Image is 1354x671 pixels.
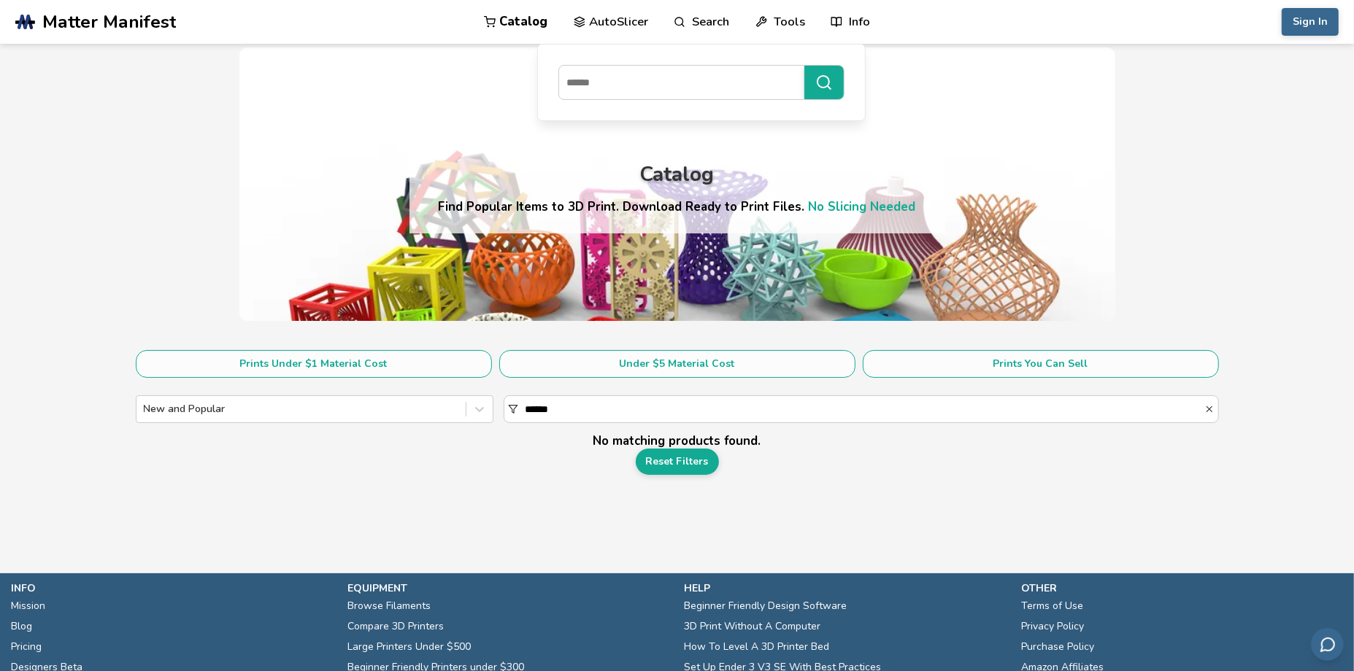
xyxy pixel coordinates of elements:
[347,596,431,616] a: Browse Filaments
[136,433,1219,449] p: No matching products found.
[347,637,471,657] a: Large Printers Under $500
[1311,628,1344,661] button: Send feedback via email
[685,637,830,657] a: How To Level A 3D Printer Bed
[640,163,715,186] div: Catalog
[1021,596,1083,616] a: Terms of Use
[636,449,719,475] a: Reset Filters
[809,198,916,215] a: No Slicing Needed
[347,616,444,637] a: Compare 3D Printers
[136,350,492,378] button: Prints Under $1 Material Cost
[439,198,916,215] h4: Find Popular Items to 3D Print. Download Ready to Print Files.
[11,616,32,637] a: Blog
[1282,8,1339,36] button: Sign In
[499,350,855,378] button: Under $5 Material Cost
[863,350,1219,378] button: Prints You Can Sell
[685,596,847,616] a: Beginner Friendly Design Software
[11,596,45,616] a: Mission
[1021,616,1084,637] a: Privacy Policy
[1021,637,1094,657] a: Purchase Policy
[11,637,42,657] a: Pricing
[42,12,176,32] span: Matter Manifest
[685,616,821,637] a: 3D Print Without A Computer
[11,581,333,596] p: info
[144,403,147,415] input: New and Popular
[1021,581,1343,596] p: other
[685,581,1007,596] p: help
[347,581,669,596] p: equipment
